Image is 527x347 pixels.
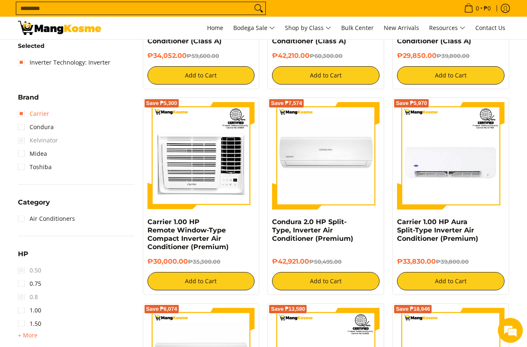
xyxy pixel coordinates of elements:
[18,94,39,107] summary: Open
[18,290,38,304] span: 0.8
[272,52,380,60] h6: ₱42,210.00
[18,160,52,174] a: Toshiba
[437,52,470,59] del: ₱39,800.00
[48,105,115,189] span: We're online!
[146,307,177,312] span: Save ₱6,074
[18,147,47,160] a: Midea
[110,17,510,39] nav: Main Menu
[147,66,255,85] button: Add to Cart
[397,102,505,210] img: Carrier 1.00 HP Aura Split-Type Inverter Air Conditioner (Premium)
[18,304,41,317] a: 1.00
[337,17,378,39] a: Bulk Center
[18,199,50,212] summary: Open
[285,23,331,33] span: Shop by Class
[462,4,493,13] span: •
[272,257,380,266] h6: ₱42,921.00
[18,317,41,330] a: 1.50
[341,24,374,32] span: Bulk Center
[147,102,255,210] img: Carrier 1.00 HP Remote Window-Type Compact Inverter Air Conditioner (Premium)
[18,330,37,340] summary: Open
[147,272,255,290] button: Add to Cart
[147,218,229,251] a: Carrier 1.00 HP Remote Window-Type Compact Inverter Air Conditioner (Premium)
[271,307,305,312] span: Save ₱13,590
[18,332,37,339] span: + More
[187,52,219,59] del: ₱59,600.00
[233,23,275,33] span: Bodega Sale
[18,107,49,120] a: Carrier
[310,52,342,59] del: ₱60,300.00
[475,5,480,11] span: 0
[147,257,255,266] h6: ₱30,000.00
[397,20,476,45] a: Carrier 1.00 HP Crystal Split-Type Inverter Air Conditioner (Class A)
[137,4,157,24] div: Minimize live chat window
[203,17,227,39] a: Home
[4,227,159,257] textarea: Type your message and hit 'Enter'
[18,134,58,147] span: Kelvinator
[18,42,135,50] h6: Selected
[281,17,335,39] a: Shop by Class
[272,272,380,290] button: Add to Cart
[18,212,75,225] a: Air Conditioners
[271,101,302,106] span: Save ₱7,574
[396,101,427,106] span: Save ₱5,970
[309,258,342,265] del: ₱50,495.00
[18,94,39,101] span: Brand
[425,17,470,39] a: Resources
[188,258,220,265] del: ₱35,300.00
[436,258,469,265] del: ₱39,800.00
[272,102,380,210] img: condura-split-type-inverter-air-conditioner-class-b-full-view-mang-kosme
[18,277,41,290] a: 0.75
[18,251,28,264] summary: Open
[384,24,419,32] span: New Arrivals
[380,17,423,39] a: New Arrivals
[471,17,510,39] a: Contact Us
[429,23,465,33] span: Resources
[229,17,279,39] a: Bodega Sale
[43,47,140,57] div: Chat with us now
[18,199,50,206] span: Category
[475,24,505,32] span: Contact Us
[146,101,177,106] span: Save ₱5,300
[147,20,234,45] a: Toshiba 2 HP New Model Split-Type Inverter Air Conditioner (Class A)
[272,218,353,242] a: Condura 2.0 HP Split-Type, Inverter Air Conditioner (Premium)
[397,66,505,85] button: Add to Cart
[252,2,265,15] button: Search
[18,264,41,277] span: 0.50
[272,66,380,85] button: Add to Cart
[397,257,505,266] h6: ₱33,830.00
[18,251,28,257] span: HP
[272,20,355,45] a: Carrier 2.00 HP Crystal 2 Split-Type Air Inverter Conditioner (Class A)
[147,52,255,60] h6: ₱34,052.00
[18,21,101,35] img: Bodega Sale Aircon l Mang Kosme: Home Appliances Warehouse Sale Inverter
[482,5,492,11] span: ₱0
[397,218,478,242] a: Carrier 1.00 HP Aura Split-Type Inverter Air Conditioner (Premium)
[18,56,110,69] a: Inverter Technology: Inverter
[396,307,430,312] span: Save ₱18,946
[18,120,54,134] a: Condura
[397,52,505,60] h6: ₱29,850.00
[397,272,505,290] button: Add to Cart
[207,24,223,32] span: Home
